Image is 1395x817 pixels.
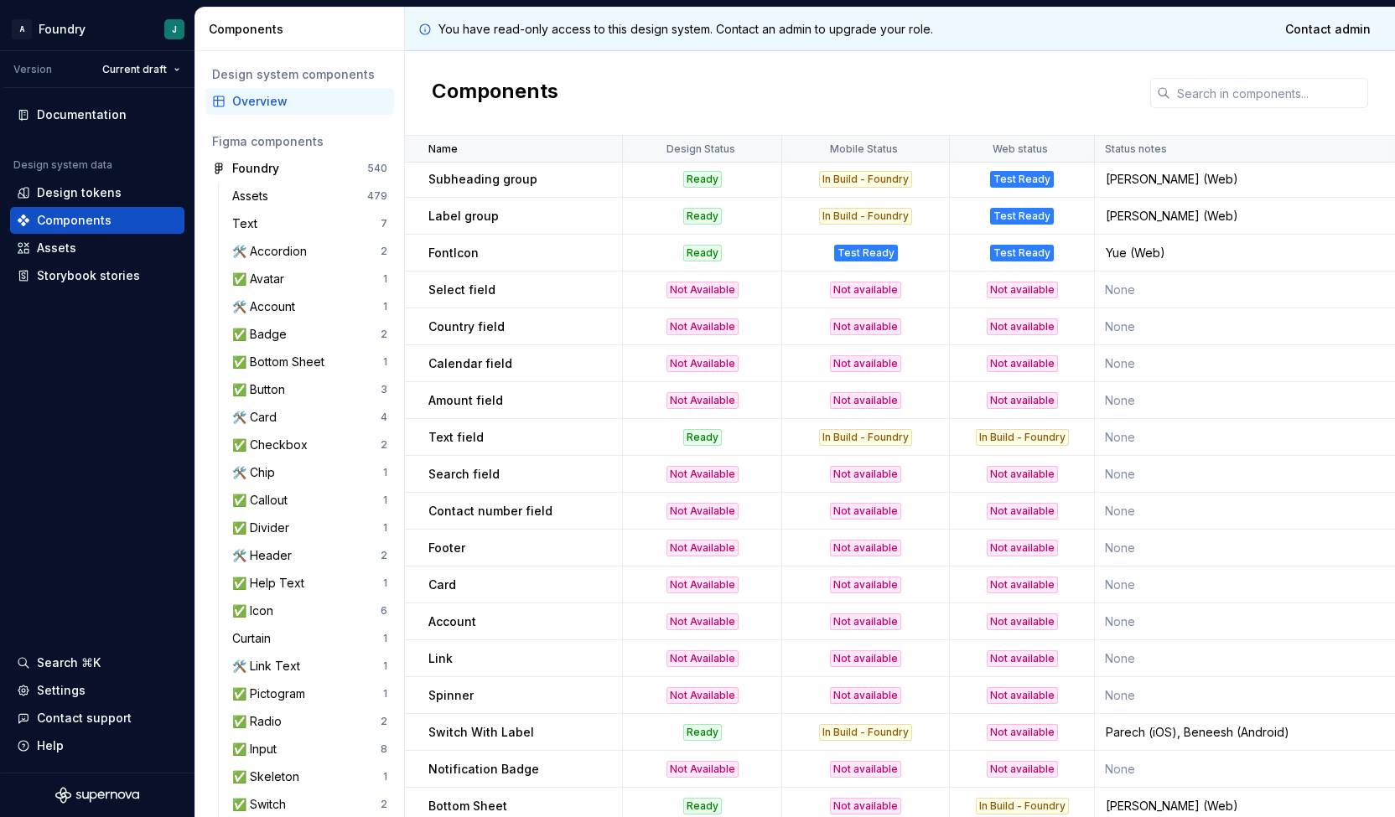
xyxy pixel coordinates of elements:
[226,210,394,237] a: Text7
[37,184,122,201] div: Design tokens
[428,577,456,593] p: Card
[226,183,394,209] a: Assets479
[232,326,293,343] div: ✅ Badge
[10,207,184,234] a: Components
[830,318,901,335] div: Not available
[428,355,512,372] p: Calendar field
[381,217,387,230] div: 7
[990,208,1054,225] div: Test Ready
[95,58,188,81] button: Current draft
[212,66,387,83] div: Design system components
[226,653,394,680] a: 🛠️ Link Text1
[683,798,722,814] div: Ready
[232,160,279,177] div: Foundry
[226,321,394,348] a: ✅ Badge2
[428,208,499,225] p: Label group
[683,171,722,188] div: Ready
[666,761,739,778] div: Not Available
[666,282,739,298] div: Not Available
[830,282,901,298] div: Not available
[226,515,394,541] a: ✅ Divider1
[367,162,387,175] div: 540
[1285,21,1371,38] span: Contact admin
[666,540,739,556] div: Not Available
[10,262,184,289] a: Storybook stories
[428,429,484,446] p: Text field
[383,494,387,507] div: 1
[55,787,139,804] svg: Supernova Logo
[666,392,739,409] div: Not Available
[232,464,282,481] div: 🛠️ Chip
[13,63,52,76] div: Version
[232,354,331,370] div: ✅ Bottom Sheet
[37,240,76,256] div: Assets
[830,687,901,704] div: Not available
[37,682,86,699] div: Settings
[232,298,302,315] div: 🛠️ Account
[830,503,901,520] div: Not available
[381,411,387,424] div: 4
[987,761,1058,778] div: Not available
[232,768,306,785] div: ✅ Skeleton
[232,492,294,509] div: ✅ Callout
[1105,142,1167,156] p: Status notes
[830,142,898,156] p: Mobile Status
[683,724,722,741] div: Ready
[987,577,1058,593] div: Not available
[226,736,394,763] a: ✅ Input8
[10,732,184,759] button: Help
[666,577,739,593] div: Not Available
[383,687,387,701] div: 1
[830,650,901,667] div: Not available
[830,613,901,630] div: Not available
[102,63,167,76] span: Current draft
[232,215,264,232] div: Text
[666,466,739,483] div: Not Available
[383,272,387,286] div: 1
[428,318,505,335] p: Country field
[232,630,277,647] div: Curtain
[226,570,394,597] a: ✅ Help Text1
[10,101,184,128] a: Documentation
[226,266,394,292] a: ✅ Avatar1
[830,540,901,556] div: Not available
[830,577,901,593] div: Not available
[428,540,465,556] p: Footer
[383,521,387,535] div: 1
[976,798,1069,814] div: In Build - Foundry
[226,708,394,735] a: ✅ Radio2
[819,171,912,188] div: In Build - Foundry
[819,429,912,446] div: In Build - Foundry
[987,392,1058,409] div: Not available
[212,133,387,150] div: Figma components
[37,212,111,229] div: Components
[666,355,739,372] div: Not Available
[666,318,739,335] div: Not Available
[37,106,127,123] div: Documentation
[428,724,534,741] p: Switch With Label
[226,404,394,431] a: 🛠️ Card4
[383,632,387,645] div: 1
[226,597,394,624] a: ✅ Icon6
[666,503,739,520] div: Not Available
[987,466,1058,483] div: Not available
[830,392,901,409] div: Not available
[830,761,901,778] div: Not available
[232,547,298,564] div: 🛠️ Header
[683,208,722,225] div: Ready
[226,680,394,707] a: ✅ Pictogram1
[1170,78,1368,108] input: Search in components...
[232,188,275,204] div: Assets
[438,21,933,38] p: You have read-only access to this design system. Contact an admin to upgrade your role.
[381,383,387,396] div: 3
[232,602,280,619] div: ✅ Icon
[819,724,912,741] div: In Build - Foundry
[367,189,387,203] div: 479
[12,19,32,39] div: A
[381,604,387,618] div: 6
[232,520,296,536] div: ✅ Divider
[172,23,177,36] div: J
[232,437,314,453] div: ✅ Checkbox
[232,658,307,675] div: 🛠️ Link Text
[10,235,184,261] a: Assets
